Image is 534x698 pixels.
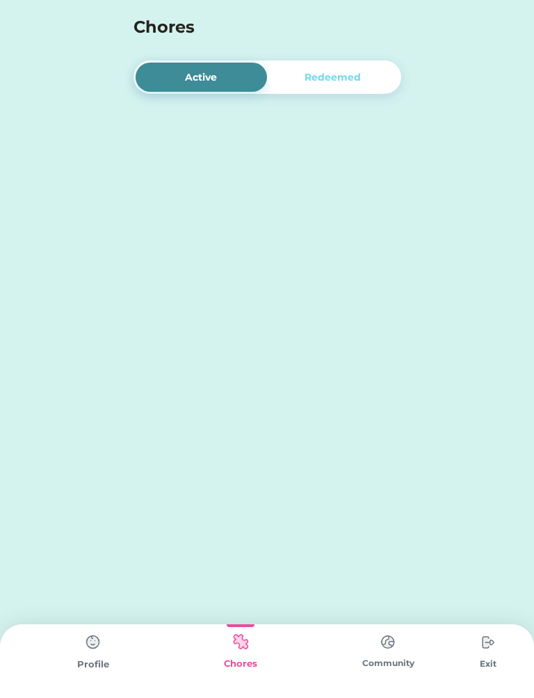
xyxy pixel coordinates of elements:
[227,628,254,656] img: type%3Dkids%2C%20state%3Dselected.svg
[79,628,107,656] img: type%3Dchores%2C%20state%3Ddefault.svg
[167,657,314,671] div: Chores
[19,658,167,672] div: Profile
[314,657,462,669] div: Community
[474,628,502,656] img: type%3Dchores%2C%20state%3Ddefault.svg
[462,658,515,670] div: Exit
[185,70,217,85] div: Active
[305,70,361,85] div: Redeemed
[133,15,364,40] h4: Chores
[374,628,402,656] img: type%3Dchores%2C%20state%3Ddefault.svg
